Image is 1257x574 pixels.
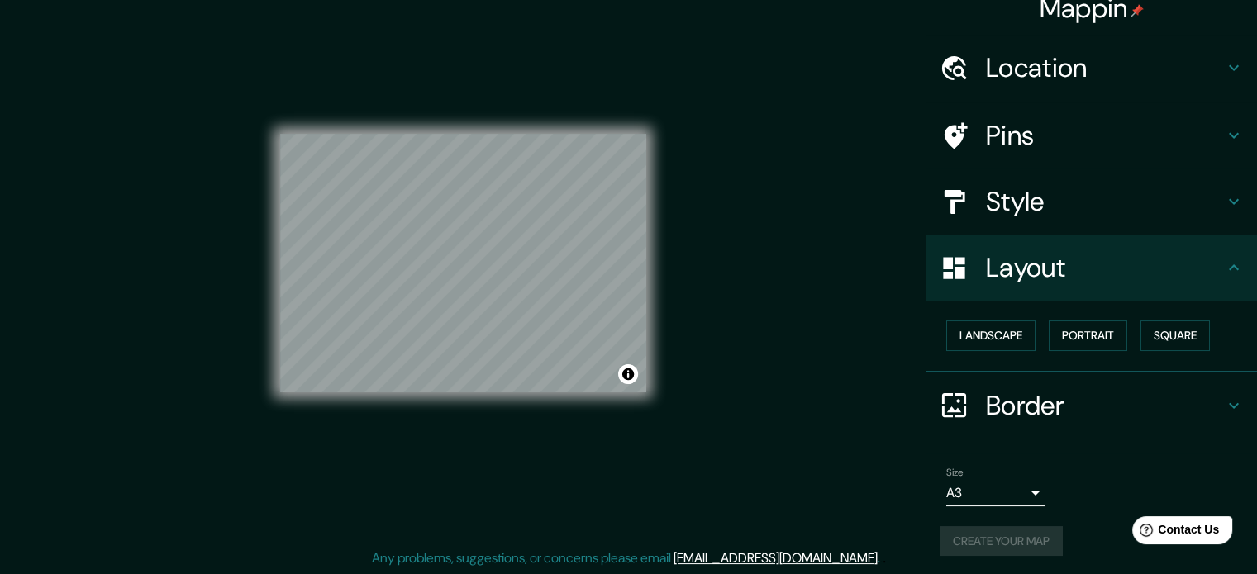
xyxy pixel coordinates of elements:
[946,480,1045,506] div: A3
[1049,320,1127,351] button: Portrait
[946,465,964,479] label: Size
[618,364,638,384] button: Toggle attribution
[926,35,1257,101] div: Location
[926,102,1257,168] div: Pins
[986,389,1224,422] h4: Border
[280,134,646,392] canvas: Map
[372,548,880,568] p: Any problems, suggestions, or concerns please email .
[946,320,1036,351] button: Landscape
[883,548,886,568] div: .
[1131,4,1144,17] img: pin-icon.png
[986,185,1224,218] h4: Style
[926,168,1257,235] div: Style
[674,549,878,567] a: [EMAIL_ADDRESS][DOMAIN_NAME]
[986,51,1224,84] h4: Location
[926,372,1257,439] div: Border
[880,548,883,568] div: .
[1140,320,1210,351] button: Square
[986,251,1224,284] h4: Layout
[1110,510,1239,556] iframe: Help widget launcher
[926,235,1257,301] div: Layout
[986,119,1224,152] h4: Pins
